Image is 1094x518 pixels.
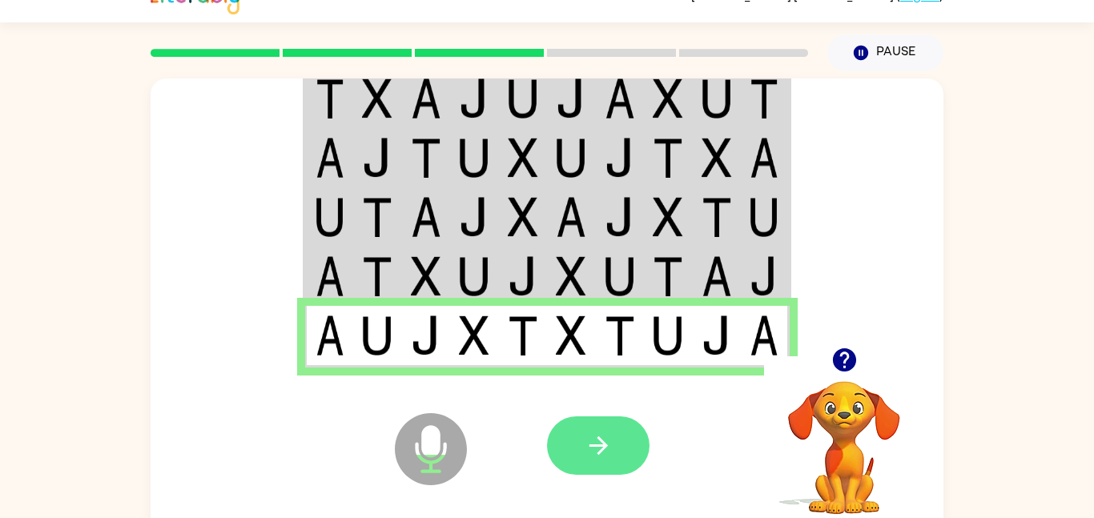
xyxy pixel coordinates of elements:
img: u [362,315,392,355]
img: a [750,315,778,355]
img: u [605,256,635,296]
img: t [362,197,392,237]
img: j [605,138,635,178]
img: x [362,78,392,118]
img: x [556,256,586,296]
img: a [411,197,441,237]
img: a [316,138,344,178]
img: a [605,78,635,118]
img: t [362,256,392,296]
img: j [508,256,538,296]
img: u [508,78,538,118]
img: u [316,197,344,237]
img: a [411,78,441,118]
img: u [702,78,732,118]
img: t [508,315,538,355]
img: x [411,256,441,296]
img: a [556,197,586,237]
img: a [750,138,778,178]
img: x [508,138,538,178]
img: t [750,78,778,118]
img: t [605,315,635,355]
img: x [653,197,683,237]
video: Your browser must support playing .mp4 files to use Literably. Please try using another browser. [764,356,924,516]
button: Pause [827,34,943,71]
img: j [702,315,732,355]
img: t [653,256,683,296]
img: t [653,138,683,178]
img: x [653,78,683,118]
img: a [702,256,732,296]
img: u [459,256,489,296]
img: j [362,138,392,178]
img: x [508,197,538,237]
img: x [702,138,732,178]
img: u [556,138,586,178]
img: t [702,197,732,237]
img: a [316,315,344,355]
img: j [750,256,778,296]
img: j [556,78,586,118]
img: j [605,197,635,237]
img: u [750,197,778,237]
img: u [459,138,489,178]
img: x [556,315,586,355]
img: x [459,315,489,355]
img: j [459,197,489,237]
img: j [459,78,489,118]
img: t [316,78,344,118]
img: u [653,315,683,355]
img: t [411,138,441,178]
img: a [316,256,344,296]
img: j [411,315,441,355]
